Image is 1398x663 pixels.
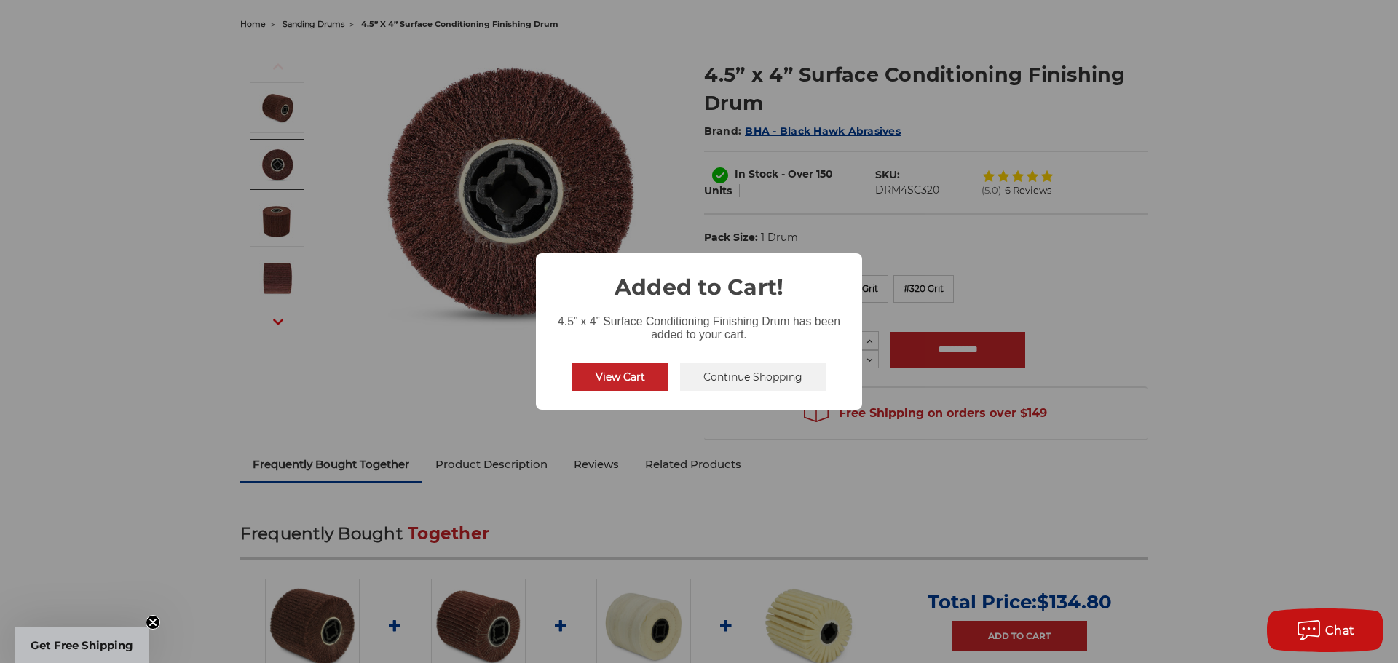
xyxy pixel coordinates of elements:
span: Chat [1325,624,1355,638]
h2: Added to Cart! [536,253,862,303]
button: View Cart [572,363,668,391]
span: Get Free Shipping [31,638,133,652]
button: Close teaser [146,615,160,630]
button: Continue Shopping [680,363,826,391]
div: 4.5” x 4” Surface Conditioning Finishing Drum has been added to your cart. [536,303,862,344]
button: Chat [1267,608,1383,652]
